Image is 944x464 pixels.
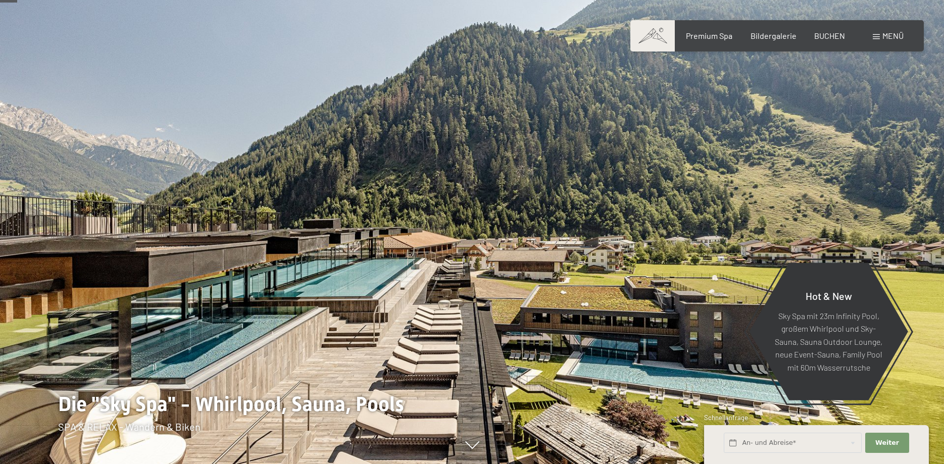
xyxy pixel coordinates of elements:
span: Menü [882,31,904,40]
a: Bildergalerie [751,31,797,40]
span: Weiter [875,438,899,447]
a: BUCHEN [814,31,845,40]
span: Schnellanfrage [704,414,748,422]
span: Hot & New [806,289,852,301]
a: Hot & New Sky Spa mit 23m Infinity Pool, großem Whirlpool und Sky-Sauna, Sauna Outdoor Lounge, ne... [749,262,909,401]
p: Sky Spa mit 23m Infinity Pool, großem Whirlpool und Sky-Sauna, Sauna Outdoor Lounge, neue Event-S... [774,309,883,374]
button: Weiter [865,433,909,453]
a: Premium Spa [686,31,732,40]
